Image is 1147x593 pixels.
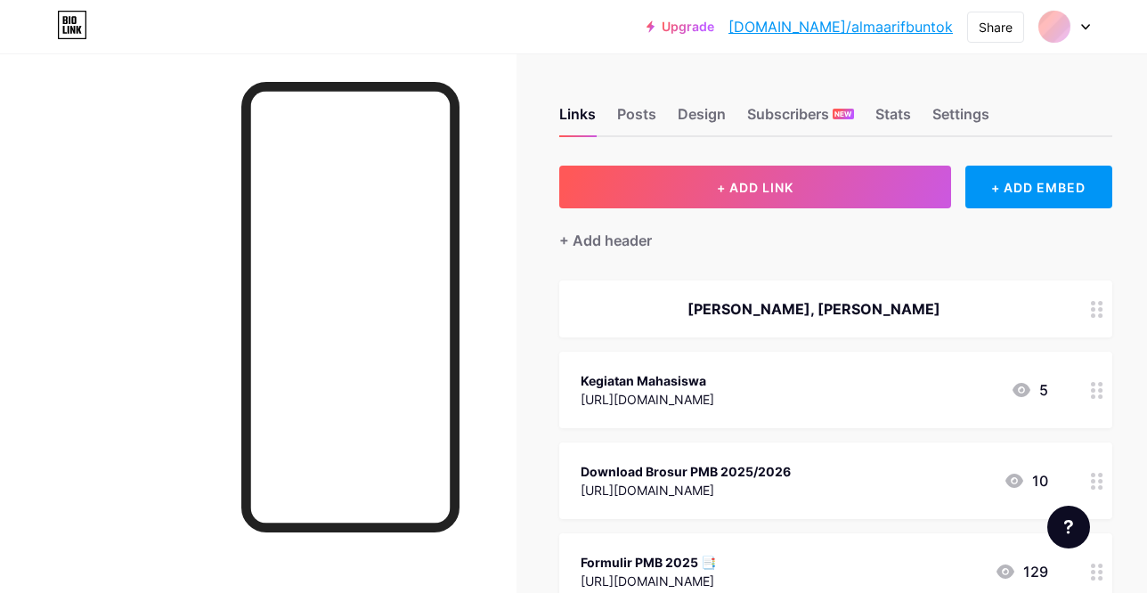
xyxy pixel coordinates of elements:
[678,103,726,135] div: Design
[979,18,1013,37] div: Share
[717,180,793,195] span: + ADD LINK
[559,166,951,208] button: + ADD LINK
[1011,379,1048,401] div: 5
[995,561,1048,582] div: 129
[875,103,911,135] div: Stats
[834,109,851,119] span: NEW
[559,103,596,135] div: Links
[965,166,1112,208] div: + ADD EMBED
[617,103,656,135] div: Posts
[581,481,791,500] div: [URL][DOMAIN_NAME]
[647,20,714,34] a: Upgrade
[581,553,716,572] div: Formulir PMB 2025 📑
[581,390,714,409] div: [URL][DOMAIN_NAME]
[559,230,652,251] div: + Add header
[932,103,989,135] div: Settings
[581,371,714,390] div: Kegiatan Mahasiswa
[581,298,1048,320] div: [PERSON_NAME], [PERSON_NAME]
[747,103,854,135] div: Subscribers
[581,462,791,481] div: Download Brosur PMB 2025/2026
[581,572,716,590] div: [URL][DOMAIN_NAME]
[728,16,953,37] a: [DOMAIN_NAME]/almaarifbuntok
[1004,470,1048,491] div: 10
